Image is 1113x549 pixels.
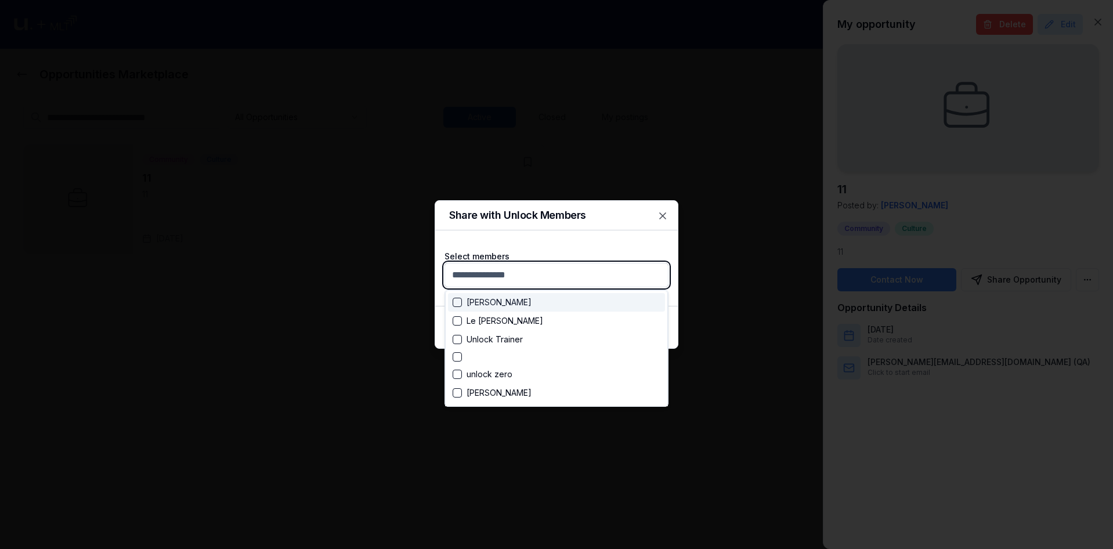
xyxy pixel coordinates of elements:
[453,297,532,308] div: [PERSON_NAME]
[453,406,532,417] div: [PERSON_NAME]
[453,369,512,380] div: unlock zero
[453,334,523,345] div: Unlock Trainer
[453,387,532,399] div: [PERSON_NAME]
[453,315,543,327] div: Le [PERSON_NAME]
